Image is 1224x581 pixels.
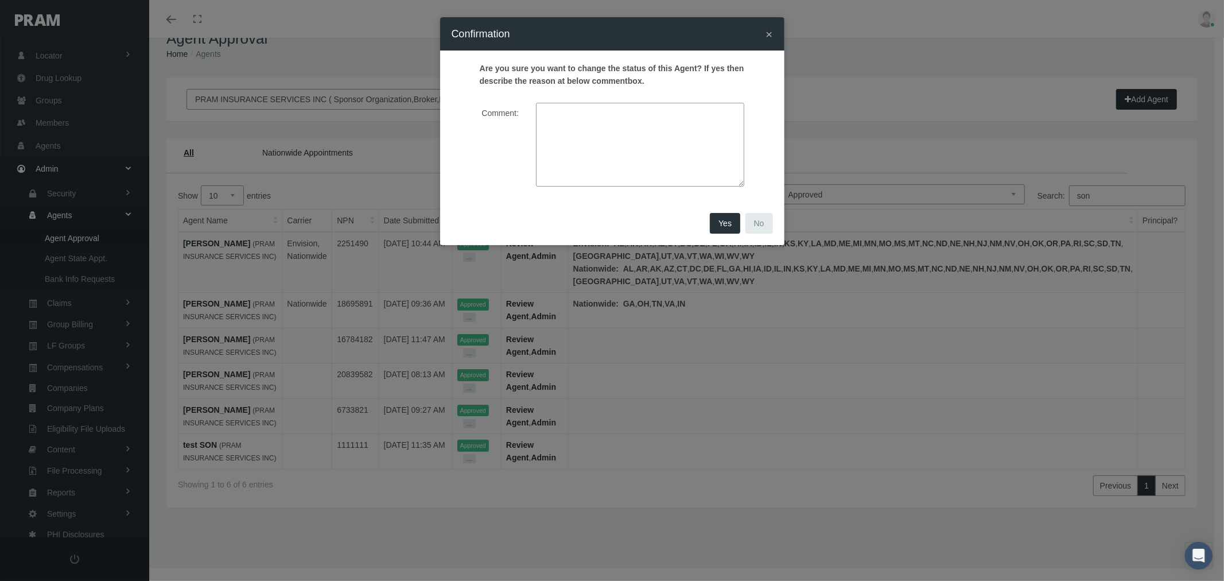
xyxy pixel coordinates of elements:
[452,26,510,42] h4: Confirmation
[443,103,528,187] label: Comment:
[471,62,782,87] label: Are you sure you want to change the status of this Agent? If yes then describe the reason at belo...
[710,213,740,234] a: Yes
[718,219,732,228] span: Yes
[745,213,773,234] button: No
[1185,542,1213,570] div: Open Intercom Messenger
[766,28,772,41] span: ×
